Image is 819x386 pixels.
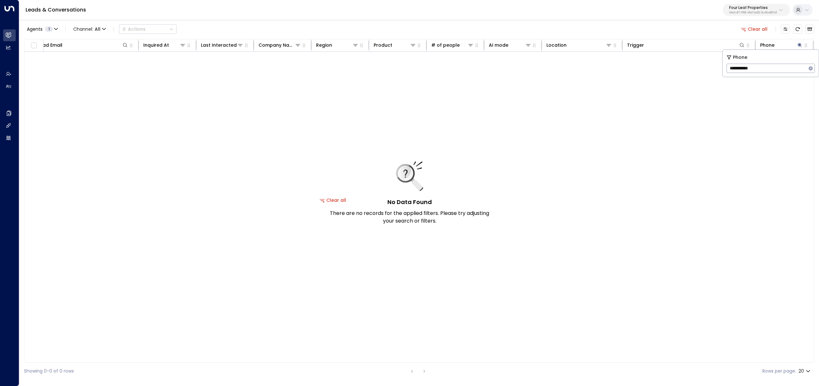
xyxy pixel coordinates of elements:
div: Last Interacted [201,41,237,49]
p: Four Leaf Properties [729,6,777,10]
span: Refresh [793,25,802,34]
button: Agents1 [24,25,60,34]
div: Company Name [258,41,295,49]
div: Location [546,41,612,49]
button: Clear all [317,196,349,205]
div: Product [374,41,416,49]
div: Button group with a nested menu [119,24,177,34]
div: Trigger [627,41,745,49]
a: Leads & Conversations [26,6,86,13]
div: Product [374,41,392,49]
span: All [95,27,100,32]
div: Actions [122,26,146,32]
nav: pagination navigation [408,367,428,375]
span: Channel: [71,25,108,34]
div: AI mode [489,41,531,49]
div: Region [316,41,359,49]
span: 1 [45,27,53,32]
p: There are no records for the applied filters. Please try adjusting your search or filters. [330,209,489,225]
div: Last Interacted [201,41,243,49]
div: Phone [760,41,803,49]
button: Channel:All [71,25,108,34]
div: Inquired At [143,41,169,49]
div: Phone [760,41,775,49]
div: Trigger [627,41,644,49]
button: Customize [781,25,790,34]
span: Toggle select all [30,42,38,50]
div: 20 [799,366,812,376]
div: # of people [431,41,460,49]
div: Showing 0-0 of 0 rows [24,368,74,374]
p: 34e1cd17-0f68-49af-bd32-3c48ce8611d1 [729,12,777,14]
button: Actions [119,24,177,34]
div: Region [316,41,332,49]
div: Location [546,41,567,49]
div: AI mode [489,41,508,49]
div: Company Name [258,41,301,49]
button: Four Leaf Properties34e1cd17-0f68-49af-bd32-3c48ce8611d1 [723,4,790,16]
button: Archived Leads [805,25,814,34]
div: Lead Email [38,41,128,49]
span: Agents [27,27,43,31]
h5: No Data Found [387,198,432,206]
button: Clear all [738,25,770,34]
div: Inquired At [143,41,186,49]
div: # of people [431,41,474,49]
div: Lead Email [38,41,62,49]
label: Rows per page: [762,368,796,374]
span: Phone [733,54,747,61]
